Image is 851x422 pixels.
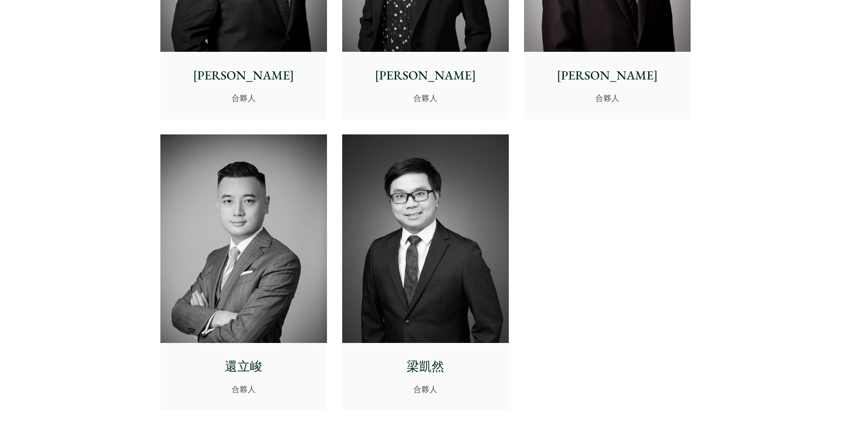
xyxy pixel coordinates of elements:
a: 還立峻 合夥人 [160,134,327,410]
p: 合夥人 [531,92,683,104]
a: 梁凱然 合夥人 [342,134,509,410]
p: 還立峻 [168,357,320,376]
p: [PERSON_NAME] [168,66,320,85]
p: 合夥人 [349,383,502,395]
p: 合夥人 [349,92,502,104]
p: 合夥人 [168,383,320,395]
p: 梁凱然 [349,357,502,376]
p: [PERSON_NAME] [531,66,683,85]
p: [PERSON_NAME] [349,66,502,85]
p: 合夥人 [168,92,320,104]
